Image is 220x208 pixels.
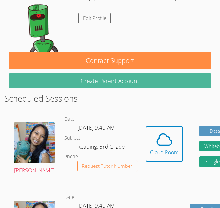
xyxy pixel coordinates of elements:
[77,124,115,131] span: [DATE] 9:40 AM
[150,149,178,156] div: Cloud Room
[64,194,74,202] dt: Date
[64,153,78,161] dt: Phone
[5,92,216,104] h2: Scheduled Sessions
[9,52,211,69] button: Contact Support
[14,122,55,175] a: [PERSON_NAME]
[82,164,132,168] span: Request Tutor Number
[14,122,55,163] img: Untitled%20design%20(19).png
[64,134,80,142] dt: Subject
[78,13,111,23] a: Edit Profile
[77,161,138,171] button: Request Tutor Number
[77,142,126,153] dd: Reading: 3rd Grade
[64,115,74,123] dt: Date
[9,73,211,88] button: Create Parent Account
[146,126,183,162] button: Cloud Room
